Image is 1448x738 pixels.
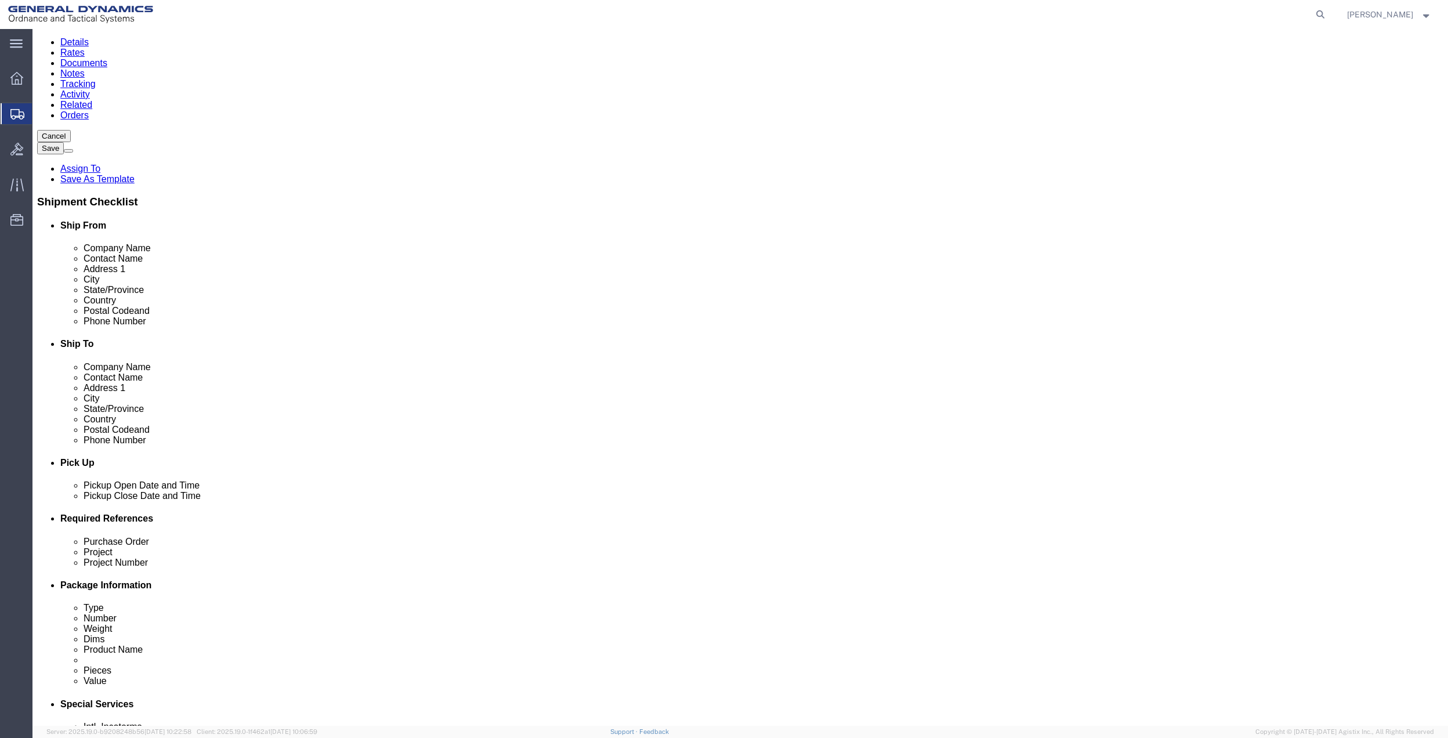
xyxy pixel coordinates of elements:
span: Client: 2025.19.0-1f462a1 [197,728,317,735]
span: Nicholas Bohmer [1347,8,1413,21]
span: Copyright © [DATE]-[DATE] Agistix Inc., All Rights Reserved [1255,727,1434,737]
span: [DATE] 10:06:59 [270,728,317,735]
button: [PERSON_NAME] [1346,8,1432,21]
a: Feedback [639,728,669,735]
iframe: FS Legacy Container [32,29,1448,726]
span: [DATE] 10:22:58 [144,728,191,735]
span: Server: 2025.19.0-b9208248b56 [46,728,191,735]
a: Support [610,728,639,735]
img: logo [8,6,153,23]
